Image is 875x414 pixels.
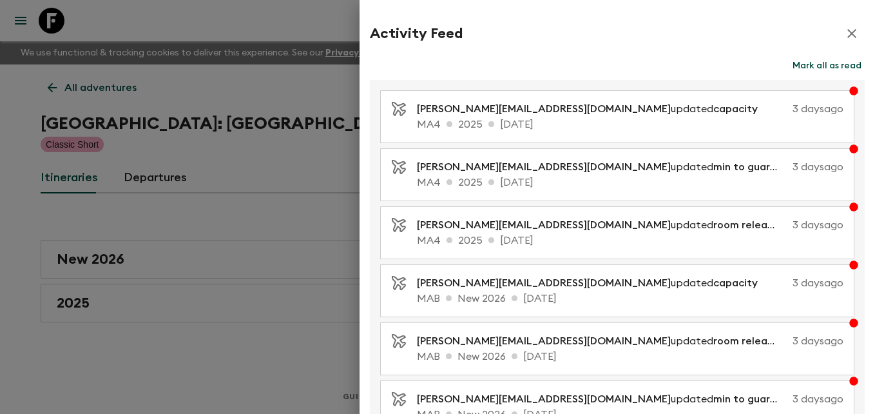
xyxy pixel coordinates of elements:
[417,159,787,175] p: updated
[417,333,787,349] p: updated
[713,336,804,346] span: room release days
[417,336,671,346] span: [PERSON_NAME][EMAIL_ADDRESS][DOMAIN_NAME]
[417,162,671,172] span: [PERSON_NAME][EMAIL_ADDRESS][DOMAIN_NAME]
[417,101,768,117] p: updated
[417,394,671,404] span: [PERSON_NAME][EMAIL_ADDRESS][DOMAIN_NAME]
[417,104,671,114] span: [PERSON_NAME][EMAIL_ADDRESS][DOMAIN_NAME]
[713,278,758,288] span: capacity
[417,391,787,407] p: updated
[417,275,768,291] p: updated
[789,57,865,75] button: Mark all as read
[793,159,843,175] p: 3 days ago
[773,275,843,291] p: 3 days ago
[773,101,843,117] p: 3 days ago
[713,104,758,114] span: capacity
[417,233,843,248] p: MA4 2025 [DATE]
[417,117,843,132] p: MA4 2025 [DATE]
[417,217,787,233] p: updated
[793,333,843,349] p: 3 days ago
[713,394,800,404] span: min to guarantee
[417,220,671,230] span: [PERSON_NAME][EMAIL_ADDRESS][DOMAIN_NAME]
[370,25,463,42] h2: Activity Feed
[793,217,843,233] p: 3 days ago
[793,391,843,407] p: 3 days ago
[417,349,843,364] p: MAB New 2026 [DATE]
[417,278,671,288] span: [PERSON_NAME][EMAIL_ADDRESS][DOMAIN_NAME]
[713,162,800,172] span: min to guarantee
[417,291,843,306] p: MAB New 2026 [DATE]
[713,220,804,230] span: room release days
[417,175,843,190] p: MA4 2025 [DATE]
